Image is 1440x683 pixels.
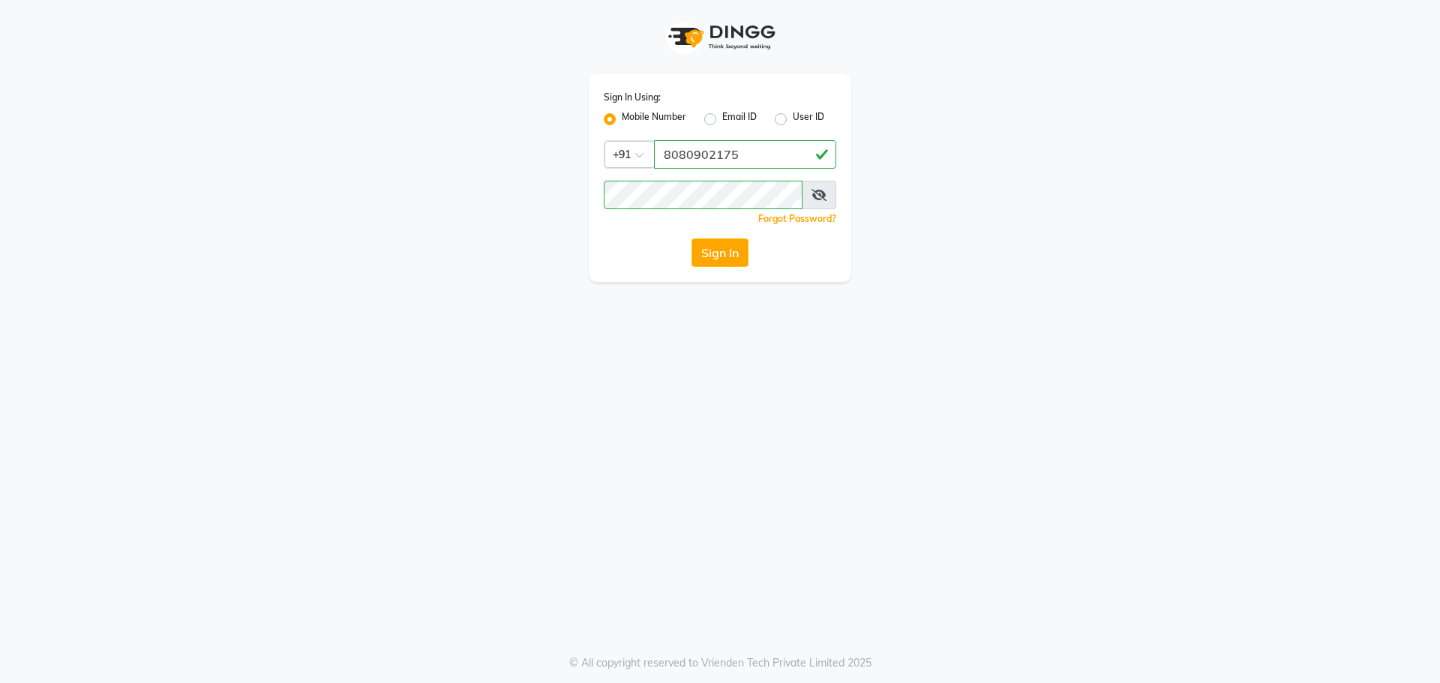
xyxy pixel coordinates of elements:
label: Mobile Number [622,110,686,128]
input: Username [654,140,836,169]
img: logo1.svg [660,15,780,59]
button: Sign In [691,238,748,267]
label: Sign In Using: [604,91,661,104]
label: Email ID [722,110,757,128]
a: Forgot Password? [758,213,836,224]
input: Username [604,181,802,209]
label: User ID [793,110,824,128]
